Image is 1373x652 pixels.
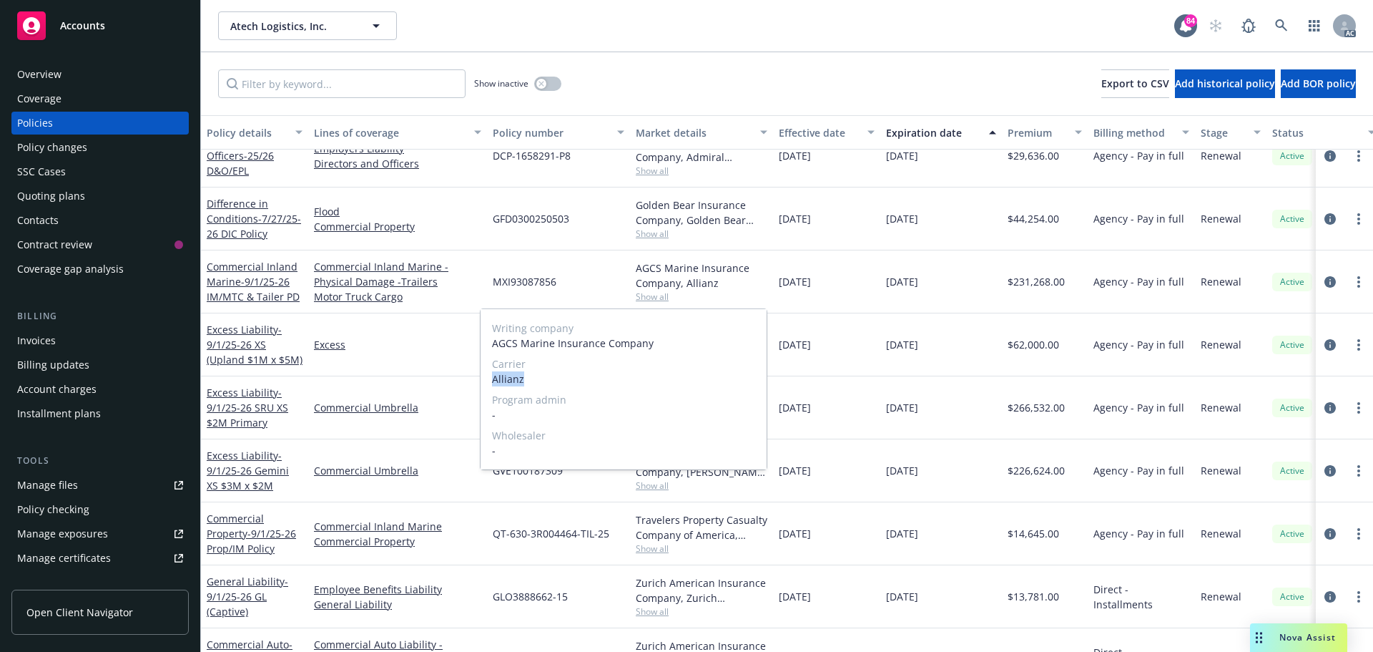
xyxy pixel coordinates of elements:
span: Active [1278,590,1306,603]
a: Installment plans [11,402,189,425]
a: Directors and Officers [207,134,274,177]
a: Switch app [1300,11,1329,40]
div: Policies [17,112,53,135]
span: Active [1278,339,1306,351]
span: Export to CSV [1101,77,1169,90]
span: Add historical policy [1175,77,1275,90]
span: [DATE] [779,337,811,352]
span: [DATE] [886,148,918,163]
button: Atech Logistics, Inc. [218,11,397,40]
span: Renewal [1201,337,1241,352]
div: Policy changes [17,136,87,159]
div: Drag to move [1250,623,1268,652]
span: Agency - Pay in full [1093,400,1184,415]
a: more [1350,462,1367,480]
a: Commercial Property [314,534,481,549]
a: circleInformation [1322,399,1339,417]
div: Billing method [1093,125,1173,140]
span: Active [1278,464,1306,477]
span: GVE100187309 [493,463,563,478]
a: Commercial Inland Marine [314,519,481,534]
a: more [1350,525,1367,542]
span: Renewal [1201,400,1241,415]
a: Commercial Inland Marine - Physical Damage -Trailers [314,259,481,289]
span: Show all [636,605,767,618]
a: Commercial Property [314,219,481,234]
span: Agency - Pay in full [1093,211,1184,226]
a: Commercial Inland Marine [207,260,300,303]
div: Contacts [17,209,59,232]
div: Overview [17,63,61,86]
a: more [1350,336,1367,354]
div: Premium [1008,125,1066,140]
div: Billing [11,309,189,323]
a: Employee Benefits Liability [314,582,481,597]
span: Nova Assist [1279,631,1336,643]
span: Show all [636,165,767,177]
span: [DATE] [779,148,811,163]
div: Stage [1201,125,1245,140]
div: Contract review [17,233,92,256]
a: Policies [11,112,189,135]
span: Renewal [1201,589,1241,604]
span: [DATE] [779,400,811,415]
div: Quoting plans [17,185,85,208]
div: Manage exposures [17,522,108,545]
a: Quoting plans [11,185,189,208]
div: AGCS Marine Insurance Company, Allianz [636,261,767,291]
a: Account charges [11,378,189,401]
a: Motor Truck Cargo [314,289,481,304]
span: [DATE] [779,463,811,478]
button: Nova Assist [1250,623,1347,652]
span: Direct - Installments [1093,582,1189,612]
div: Lines of coverage [314,125,466,140]
a: Difference in Conditions [207,197,301,240]
a: Coverage gap analysis [11,258,189,281]
div: Status [1272,125,1359,140]
span: $44,254.00 [1008,211,1059,226]
span: Show all [636,228,767,240]
span: Show all [636,480,767,492]
div: SSC Cases [17,160,66,183]
a: circleInformation [1322,462,1339,480]
a: Commercial Property [207,512,296,555]
a: circleInformation [1322,588,1339,605]
button: Premium [1002,115,1088,150]
a: Report a Bug [1234,11,1263,40]
span: Active [1278,402,1306,414]
span: [DATE] [886,463,918,478]
a: Commercial Umbrella [314,400,481,415]
span: - 9/1/25-26 Prop/IM Policy [207,527,296,555]
div: Account charges [17,378,97,401]
span: Carrier [492,356,755,371]
span: GLO3888662-15 [493,589,568,604]
span: Renewal [1201,526,1241,541]
a: Excess Liability [207,449,289,492]
a: General Liability [314,597,481,612]
span: [DATE] [886,274,918,289]
span: Renewal [1201,274,1241,289]
a: Manage certificates [11,547,189,570]
span: [DATE] [779,274,811,289]
span: [DATE] [886,337,918,352]
div: Market details [636,125,752,140]
span: - 9/1/25-26 GL (Captive) [207,575,288,618]
a: Contract review [11,233,189,256]
span: Active [1278,527,1306,540]
input: Filter by keyword... [218,69,466,98]
div: Tools [11,454,189,468]
div: Policy checking [17,498,89,521]
span: Atech Logistics, Inc. [230,19,354,34]
span: [DATE] [779,526,811,541]
div: Billing updates [17,354,89,376]
a: Accounts [11,6,189,46]
span: Show all [636,542,767,555]
span: Wholesaler [492,428,755,443]
a: Manage exposures [11,522,189,545]
div: Manage certificates [17,547,111,570]
button: Expiration date [880,115,1002,150]
button: Export to CSV [1101,69,1169,98]
a: Overview [11,63,189,86]
span: - 9/1/25-26 Gemini XS $3M x $2M [207,449,289,492]
span: $13,781.00 [1008,589,1059,604]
